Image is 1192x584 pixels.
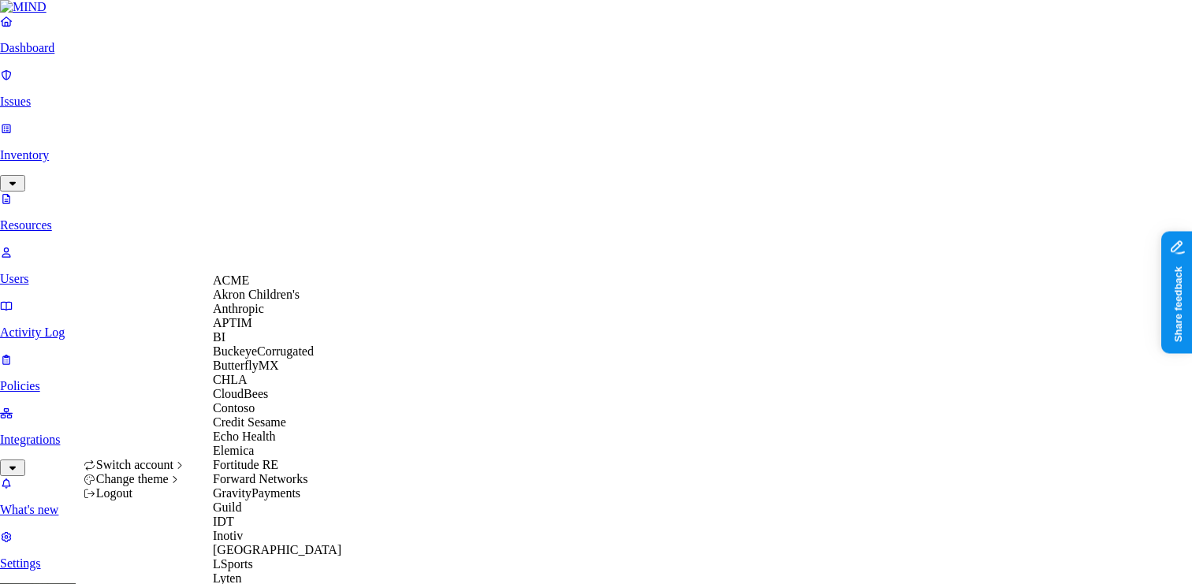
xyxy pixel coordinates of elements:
[213,430,276,443] span: Echo Health
[213,401,255,415] span: Contoso
[96,472,169,485] span: Change theme
[213,344,314,358] span: BuckeyeCorrugated
[213,373,248,386] span: CHLA
[213,273,249,287] span: ACME
[213,515,234,528] span: IDT
[213,458,278,471] span: Fortitude RE
[213,444,254,457] span: Elemica
[213,486,300,500] span: GravityPayments
[213,500,241,514] span: Guild
[213,415,286,429] span: Credit Sesame
[96,458,173,471] span: Switch account
[213,387,268,400] span: CloudBees
[213,359,279,372] span: ButterflyMX
[213,529,243,542] span: Inotiv
[213,557,253,571] span: LSports
[84,486,187,500] div: Logout
[213,288,300,301] span: Akron Children's
[213,330,225,344] span: BI
[213,302,264,315] span: Anthropic
[213,472,307,485] span: Forward Networks
[213,543,341,556] span: [GEOGRAPHIC_DATA]
[213,316,252,329] span: APTIM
